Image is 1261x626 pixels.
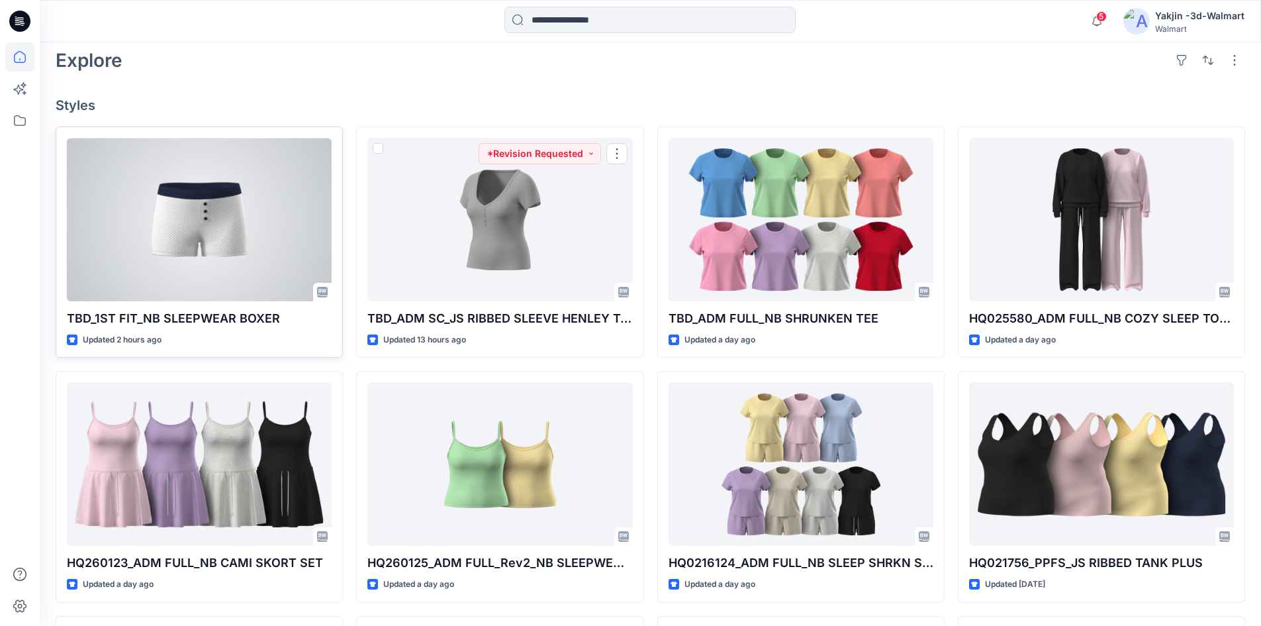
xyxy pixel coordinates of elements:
[985,333,1056,347] p: Updated a day ago
[684,578,755,592] p: Updated a day ago
[83,333,162,347] p: Updated 2 hours ago
[969,382,1234,546] a: HQ021756_PPFS_JS RIBBED TANK PLUS
[83,578,154,592] p: Updated a day ago
[969,138,1234,301] a: HQ025580_ADM FULL_NB COZY SLEEP TOP PANT
[969,309,1234,328] p: HQ025580_ADM FULL_NB COZY SLEEP TOP PANT
[56,97,1245,113] h4: Styles
[56,50,122,71] h2: Explore
[669,554,933,572] p: HQ0216124_ADM FULL_NB SLEEP SHRKN SHORT SET
[67,138,332,301] a: TBD_1ST FIT_NB SLEEPWEAR BOXER
[669,138,933,301] a: TBD_ADM FULL_NB SHRUNKEN TEE
[684,333,755,347] p: Updated a day ago
[1096,11,1107,22] span: 5
[669,309,933,328] p: TBD_ADM FULL_NB SHRUNKEN TEE
[383,333,466,347] p: Updated 13 hours ago
[367,309,632,328] p: TBD_ADM SC_JS RIBBED SLEEVE HENLEY TOP
[67,309,332,328] p: TBD_1ST FIT_NB SLEEPWEAR BOXER
[669,382,933,546] a: HQ0216124_ADM FULL_NB SLEEP SHRKN SHORT SET
[969,554,1234,572] p: HQ021756_PPFS_JS RIBBED TANK PLUS
[985,578,1045,592] p: Updated [DATE]
[67,554,332,572] p: HQ260123_ADM FULL_NB CAMI SKORT SET
[1123,8,1150,34] img: avatar
[367,138,632,301] a: TBD_ADM SC_JS RIBBED SLEEVE HENLEY TOP
[367,554,632,572] p: HQ260125_ADM FULL_Rev2_NB SLEEPWEAR CAMI
[367,382,632,546] a: HQ260125_ADM FULL_Rev2_NB SLEEPWEAR CAMI
[1155,24,1244,34] div: Walmart
[67,382,332,546] a: HQ260123_ADM FULL_NB CAMI SKORT SET
[383,578,454,592] p: Updated a day ago
[1155,8,1244,24] div: Yakjin -3d-Walmart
